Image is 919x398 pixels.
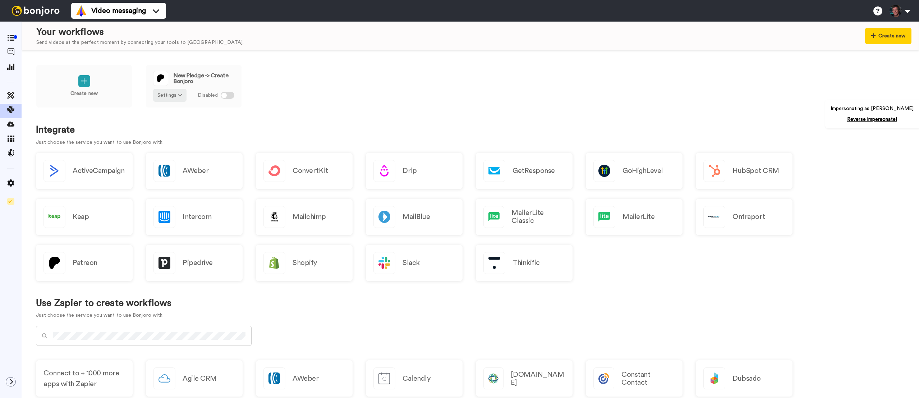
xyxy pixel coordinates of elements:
[293,259,317,267] h2: Shopify
[36,245,133,281] a: Patreon
[174,73,234,84] span: New Pledge -> Create Bonjoro
[865,28,911,44] button: Create new
[264,252,285,274] img: logo_shopify.svg
[511,209,565,225] h2: MailerLite Classic
[36,153,133,189] button: ActiveCampaign
[621,371,675,386] h2: Constant Contact
[293,167,328,175] h2: ConvertKit
[146,153,243,189] a: AWeber
[403,375,430,383] h2: Calendly
[44,206,65,228] img: logo_keap.svg
[44,160,65,182] img: logo_activecampaign.svg
[73,167,124,175] h2: ActiveCampaign
[154,206,175,228] img: logo_intercom.svg
[366,153,463,189] a: Drip
[293,375,318,383] h2: AWeber
[476,153,573,189] a: GetResponse
[586,199,683,235] a: MailerLite
[704,160,725,182] img: logo_hubspot.svg
[374,368,395,389] img: logo_calendly.svg
[183,167,208,175] h2: AWeber
[73,213,89,221] h2: Keap
[36,139,905,146] p: Just choose the service you want to use Bonjoro with.
[91,6,146,16] span: Video messaging
[146,245,243,281] a: Pipedrive
[198,92,218,99] span: Disabled
[594,206,615,228] img: logo_mailerlite.svg
[73,259,97,267] h2: Patreon
[264,368,285,389] img: logo_aweber.svg
[513,167,555,175] h2: GetResponse
[513,259,540,267] h2: Thinkific
[7,198,14,205] img: Checklist.svg
[256,360,353,397] a: AWeber
[374,206,395,228] img: logo_mailblue.png
[70,90,98,97] p: Create new
[403,259,420,267] h2: Slack
[696,199,792,235] a: Ontraport
[594,160,615,182] img: logo_gohighlevel.png
[146,199,243,235] a: Intercom
[374,252,395,274] img: logo_slack.svg
[36,39,244,46] div: Send videos at the perfect moment by connecting your tools to [GEOGRAPHIC_DATA].
[366,199,463,235] a: MailBlue
[256,153,353,189] a: ConvertKit
[256,245,353,281] a: Shopify
[183,213,211,221] h2: Intercom
[153,89,187,102] button: Settings
[374,160,395,182] img: logo_drip.svg
[622,213,654,221] h2: MailerLite
[484,252,505,274] img: logo_thinkific.svg
[36,125,905,135] h1: Integrate
[36,199,133,235] a: Keap
[484,160,505,182] img: logo_getresponse.svg
[75,5,87,17] img: vm-color.svg
[36,26,244,39] div: Your workflows
[732,375,761,383] h2: Dubsado
[696,153,792,189] a: HubSpot CRM
[366,245,463,281] a: Slack
[704,368,725,389] img: logo_dubsado.svg
[183,259,213,267] h2: Pipedrive
[476,360,573,397] a: [DOMAIN_NAME]
[403,213,430,221] h2: MailBlue
[484,206,504,228] img: logo_mailerlite.svg
[146,65,242,108] a: New Pledge -> Create BonjoroSettings Disabled
[36,312,171,319] p: Just choose the service you want to use Bonjoro with.
[9,6,63,16] img: bj-logo-header-white.svg
[153,71,168,86] img: logo_patreon.svg
[704,206,725,228] img: logo_ontraport.svg
[293,213,326,221] h2: Mailchimp
[256,199,353,235] a: Mailchimp
[696,360,792,397] a: Dubsado
[847,117,897,122] a: Reverse impersonate!
[622,167,663,175] h2: GoHighLevel
[594,368,614,389] img: logo_constant_contact.svg
[264,206,285,228] img: logo_mailchimp.svg
[44,252,65,274] img: logo_patreon.svg
[154,160,175,182] img: logo_aweber.svg
[146,360,243,397] a: Agile CRM
[476,245,573,281] a: Thinkific
[366,360,463,397] a: Calendly
[403,167,417,175] h2: Drip
[36,360,133,397] a: Connect to + 1000 more apps with Zapier
[183,375,217,383] h2: Agile CRM
[36,298,171,308] h1: Use Zapier to create workflows
[36,65,132,108] a: Create new
[732,213,765,221] h2: Ontraport
[43,368,125,389] span: Connect to + 1000 more apps with Zapier
[586,360,683,397] a: Constant Contact
[154,368,175,389] img: logo_agile_crm.svg
[586,153,683,189] a: GoHighLevel
[831,105,914,112] p: Impersonating as [PERSON_NAME]
[511,371,565,386] h2: [DOMAIN_NAME]
[732,167,779,175] h2: HubSpot CRM
[476,199,573,235] a: MailerLite Classic
[154,252,175,274] img: logo_pipedrive.png
[484,368,503,389] img: logo_closecom.svg
[264,160,285,182] img: logo_convertkit.svg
